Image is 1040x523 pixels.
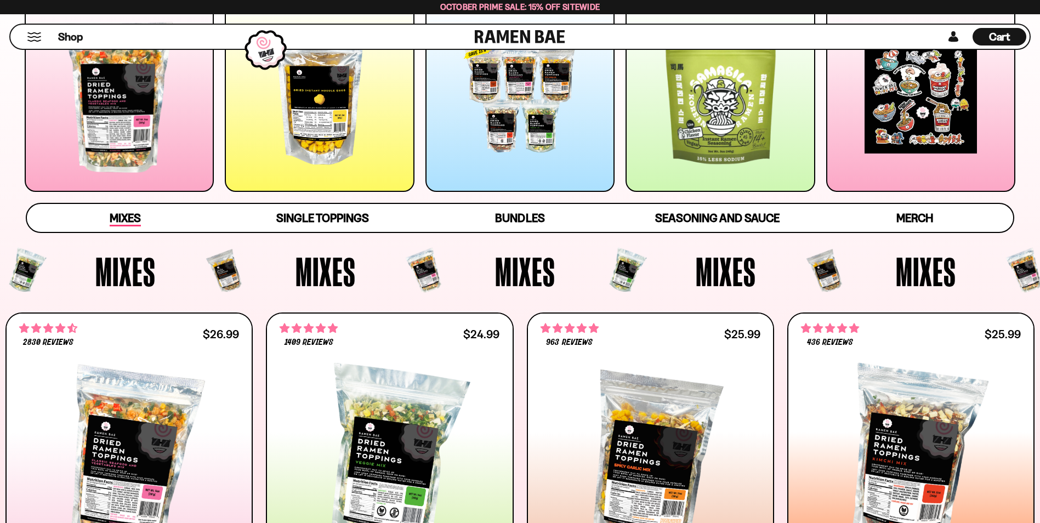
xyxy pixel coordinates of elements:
[495,211,544,225] span: Bundles
[463,329,499,339] div: $24.99
[285,338,333,347] span: 1409 reviews
[23,338,73,347] span: 2830 reviews
[541,321,599,336] span: 4.75 stars
[224,204,422,232] a: Single Toppings
[896,251,956,292] span: Mixes
[276,211,369,225] span: Single Toppings
[655,211,780,225] span: Seasoning and Sauce
[495,251,555,292] span: Mixes
[19,321,77,336] span: 4.68 stars
[896,211,933,225] span: Merch
[724,329,760,339] div: $25.99
[973,25,1026,49] div: Cart
[203,329,239,339] div: $26.99
[280,321,338,336] span: 4.76 stars
[110,211,141,226] span: Mixes
[27,204,224,232] a: Mixes
[295,251,356,292] span: Mixes
[546,338,592,347] span: 963 reviews
[27,32,42,42] button: Mobile Menu Trigger
[816,204,1013,232] a: Merch
[989,30,1010,43] span: Cart
[807,338,853,347] span: 436 reviews
[440,2,600,12] span: October Prime Sale: 15% off Sitewide
[422,204,619,232] a: Bundles
[985,329,1021,339] div: $25.99
[58,28,83,46] a: Shop
[801,321,859,336] span: 4.76 stars
[696,251,756,292] span: Mixes
[618,204,816,232] a: Seasoning and Sauce
[95,251,156,292] span: Mixes
[58,30,83,44] span: Shop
